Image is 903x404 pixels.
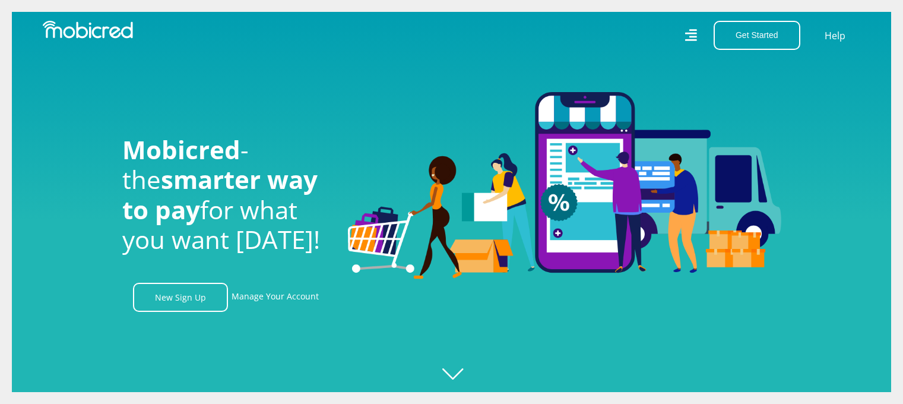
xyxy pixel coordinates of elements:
a: New Sign Up [133,283,228,312]
a: Help [824,28,846,43]
button: Get Started [714,21,800,50]
span: Mobicred [122,132,240,166]
img: Welcome to Mobicred [348,92,781,280]
span: smarter way to pay [122,162,318,226]
img: Mobicred [43,21,133,39]
h1: - the for what you want [DATE]! [122,135,330,255]
a: Manage Your Account [232,283,319,312]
